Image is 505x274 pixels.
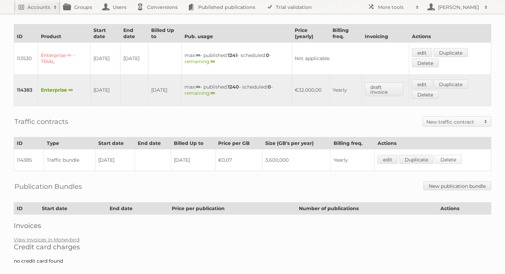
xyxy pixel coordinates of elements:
th: Price per GB [215,137,262,149]
td: [DATE] [148,74,181,106]
th: Invoicing [362,24,409,43]
a: New publication bundle [423,181,491,190]
a: Delete [435,155,462,164]
h2: [PERSON_NAME] [436,4,481,11]
strong: 0 [266,52,269,58]
th: ID [14,24,38,43]
th: End date [135,137,171,149]
td: Traffic bundle [44,149,96,171]
strong: 1240 [228,84,239,90]
strong: 0 [268,84,271,90]
td: Enterprise ∞ [38,74,91,106]
th: Actions [374,137,491,149]
a: edit [412,80,432,89]
th: ID [14,137,44,149]
th: Billed Up to [148,24,181,43]
td: 114383 [14,74,38,106]
td: max: - published: - scheduled: - [181,74,292,106]
td: Enterprise ∞ - TRIAL [38,43,91,75]
th: End date [107,203,169,215]
h2: Credit card charges [14,243,491,251]
a: Duplicate [434,80,468,89]
td: 113530 [14,43,38,75]
a: New traffic contract [423,117,491,126]
span: remaining: [184,90,215,96]
h2: Publication Bundles [14,181,82,192]
strong: ∞ [196,52,200,58]
strong: ∞ [211,58,215,65]
h2: Invoices [14,221,491,230]
td: Yearly [330,149,374,171]
a: Delete [412,90,439,99]
strong: ∞ [211,90,215,96]
h2: Traffic contracts [14,116,68,127]
a: Duplicate [399,155,434,164]
th: Pub. usage [181,24,292,43]
th: Billing freq. [329,24,362,43]
td: 114385 [14,149,44,171]
h2: More tools [378,4,412,11]
a: Delete [412,58,439,67]
th: Price per publication [169,203,296,215]
td: [DATE] [91,74,121,106]
h2: New traffic contract [426,118,481,125]
td: [DATE] [121,43,148,75]
a: Duplicate [434,48,468,57]
td: max: - published: - scheduled: - [181,43,292,75]
td: [DATE] [96,149,135,171]
a: draft invoice [365,82,403,96]
th: End date [121,24,148,43]
td: Not applicable. [292,43,409,75]
a: edit [378,155,398,164]
th: Billed Up to [171,137,215,149]
td: [DATE] [171,149,215,171]
th: Actions [438,203,491,215]
td: €0,07 [215,149,262,171]
th: Size (GB's per year) [262,137,330,149]
span: Toggle [481,117,491,126]
th: Start date [91,24,121,43]
strong: ∞ [196,84,200,90]
th: Billing freq. [330,137,374,149]
th: Actions [409,24,491,43]
th: Type [44,137,96,149]
td: €32.000,00 [292,74,329,106]
td: Yearly [329,74,362,106]
a: View Invoices in Moneybird [14,237,79,243]
h2: Accounts [27,4,50,11]
a: edit [412,48,432,57]
td: 3,600,000 [262,149,330,171]
th: Price (yearly) [292,24,329,43]
th: Product [38,24,91,43]
th: Start date [96,137,135,149]
th: ID [14,203,39,215]
strong: 1241 [228,52,237,58]
th: Start date [39,203,107,215]
td: [DATE] [91,43,121,75]
th: Number of publications [296,203,438,215]
span: remaining: [184,58,215,65]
